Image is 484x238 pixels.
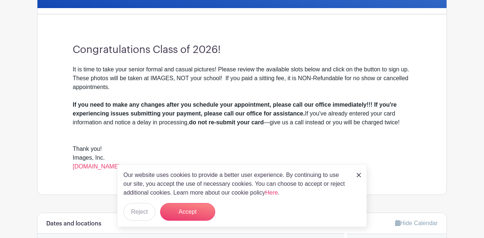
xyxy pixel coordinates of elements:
strong: do not re-submit your card [189,119,264,125]
div: It is time to take your senior formal and casual pictures! Please review the available slots belo... [73,65,411,92]
button: Reject [123,203,155,221]
div: Thank you! [73,145,411,153]
strong: If you need to make any changes after you schedule your appointment, please call our office immed... [73,102,397,117]
a: Hide Calendar [395,220,438,226]
div: If you've already entered your card information and notice a delay in processing, —give us a call... [73,100,411,127]
a: [DOMAIN_NAME] [73,163,120,170]
h3: Congratulations Class of 2026! [73,44,411,56]
h6: Dates and locations [46,220,101,227]
p: Our website uses cookies to provide a better user experience. By continuing to use our site, you ... [123,171,349,197]
button: Accept [160,203,215,221]
a: Here [265,189,278,196]
div: Images, Inc. [73,153,411,171]
img: close_button-5f87c8562297e5c2d7936805f587ecaba9071eb48480494691a3f1689db116b3.svg [357,173,361,177]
